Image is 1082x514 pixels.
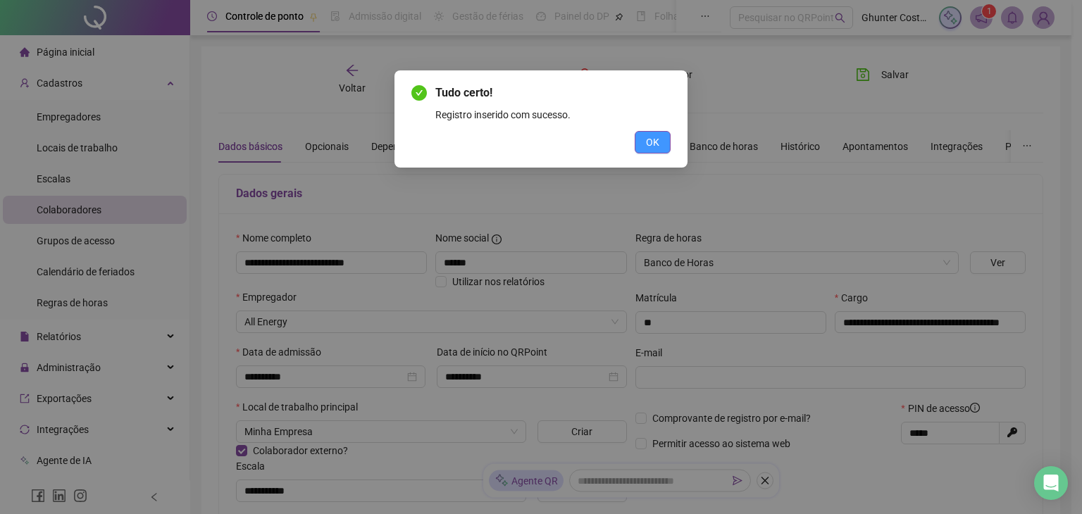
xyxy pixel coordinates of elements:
span: OK [646,134,659,150]
span: Registro inserido com sucesso. [435,109,571,120]
div: Open Intercom Messenger [1034,466,1068,500]
button: OK [635,131,671,153]
span: check-circle [411,85,427,101]
span: Tudo certo! [435,86,492,99]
